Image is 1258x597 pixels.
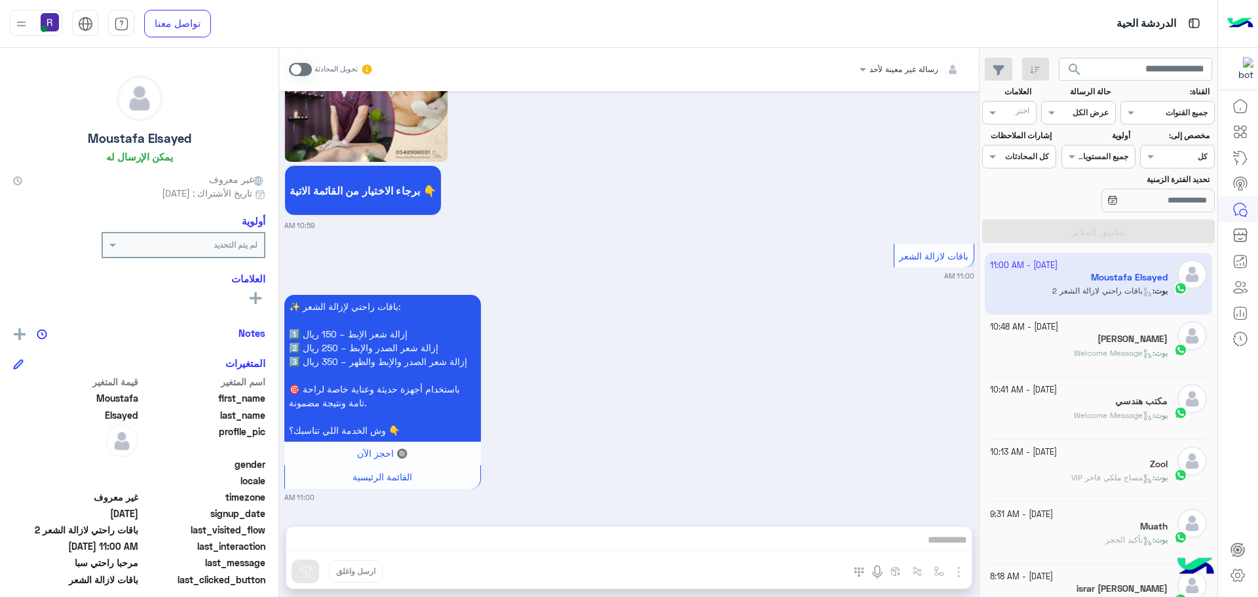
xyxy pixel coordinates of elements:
span: last_visited_flow [141,523,266,537]
span: gender [141,457,266,471]
span: Elsayed [13,408,138,422]
label: أولوية [1063,130,1130,142]
img: Logo [1227,10,1253,37]
img: WhatsApp [1174,343,1187,356]
span: رسالة غير معينة لأحد [869,64,938,74]
span: last_message [141,556,266,569]
h6: أولوية [242,215,265,227]
img: WhatsApp [1174,469,1187,482]
small: تحويل المحادثة [314,64,358,75]
img: hulul-logo.png [1173,545,1219,590]
label: القناة: [1122,86,1210,98]
small: [DATE] - 9:31 AM [990,509,1053,521]
span: search [1067,62,1082,77]
span: بوت [1154,348,1168,358]
p: 10/10/2025, 11:00 AM [284,295,481,442]
h5: Moustafa Elsayed [88,131,191,146]
span: القائمة الرئيسية [353,471,412,482]
span: Welcome Message [1074,410,1153,420]
span: null [13,457,138,471]
img: 322853014244696 [1230,57,1253,81]
span: 2025-10-10T07:55:20.064Z [13,507,138,520]
span: last_name [141,408,266,422]
img: tab [114,16,129,31]
span: غير معروف [209,172,265,186]
span: برجاء الاختيار من القائمة الاتية 👇 [290,184,436,197]
span: 2025-10-10T08:00:05.025Z [13,539,138,553]
b: : [1153,472,1168,482]
label: مخصص إلى: [1142,130,1210,142]
h5: israr ahmad zangikhell [1077,583,1168,594]
span: بوت [1154,535,1168,545]
img: userImage [41,13,59,31]
span: بوت [1154,472,1168,482]
img: defaultAdmin.png [1177,384,1207,414]
span: تأكيد الحجز [1105,535,1153,545]
label: حالة الرسالة [1043,86,1111,98]
p: الدردشة الحية [1116,15,1176,33]
span: Moustafa [13,391,138,405]
span: 🔘 احجز الآن [357,448,408,459]
img: tab [78,16,93,31]
span: مساج ملكي فاخر VIP [1071,472,1153,482]
span: last_clicked_button [141,573,266,587]
span: signup_date [141,507,266,520]
b: : [1153,410,1168,420]
span: Welcome Message [1074,348,1153,358]
small: [DATE] - 8:18 AM [990,571,1053,583]
img: WhatsApp [1174,406,1187,419]
span: first_name [141,391,266,405]
img: defaultAdmin.png [1177,321,1207,351]
span: تاريخ الأشتراك : [DATE] [162,186,252,200]
button: ارسل واغلق [329,560,383,583]
span: profile_pic [141,425,266,455]
img: defaultAdmin.png [1177,509,1207,538]
small: [DATE] - 10:41 AM [990,384,1057,396]
span: بوت [1154,410,1168,420]
span: locale [141,474,266,488]
img: defaultAdmin.png [117,76,162,121]
h6: العلامات [13,273,265,284]
span: اسم المتغير [141,375,266,389]
span: مرحبا راحتي سبا [13,556,138,569]
a: tab [108,10,134,37]
span: باقات لازالة الشعر [13,573,138,587]
span: timezone [141,490,266,504]
b: : [1153,348,1168,358]
img: defaultAdmin.png [1177,446,1207,476]
img: tab [1186,15,1202,31]
span: last_interaction [141,539,266,553]
h5: Zool [1150,459,1168,470]
span: باقات راحتي لازالة الشعر 2 [13,523,138,537]
h6: Notes [238,327,265,339]
img: profile [13,16,29,32]
h5: Muath [1140,521,1168,532]
small: 10:59 AM [284,220,314,231]
img: add [14,328,26,340]
button: تطبيق الفلاتر [982,220,1215,243]
div: اختر [1016,105,1031,120]
span: غير معروف [13,490,138,504]
label: العلامات [983,86,1031,98]
a: تواصل معنا [144,10,211,37]
h6: المتغيرات [225,357,265,369]
label: إشارات الملاحظات [983,130,1051,142]
img: defaultAdmin.png [105,425,138,457]
h5: مكتب هندسي [1115,396,1168,407]
b: لم يتم التحديد [214,240,257,250]
span: قيمة المتغير [13,375,138,389]
small: [DATE] - 10:13 AM [990,446,1057,459]
span: null [13,474,138,488]
h6: يمكن الإرسال له [106,151,173,163]
small: [DATE] - 10:48 AM [990,321,1058,334]
b: : [1153,535,1168,545]
span: باقات لازالة الشعر [899,250,968,261]
small: 11:00 AM [944,271,974,281]
small: 11:00 AM [284,492,314,503]
button: search [1059,58,1091,86]
img: WhatsApp [1174,531,1187,544]
img: notes [37,329,47,339]
h5: Shahrukh Khan [1097,334,1168,345]
label: تحديد الفترة الزمنية [1063,174,1210,185]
